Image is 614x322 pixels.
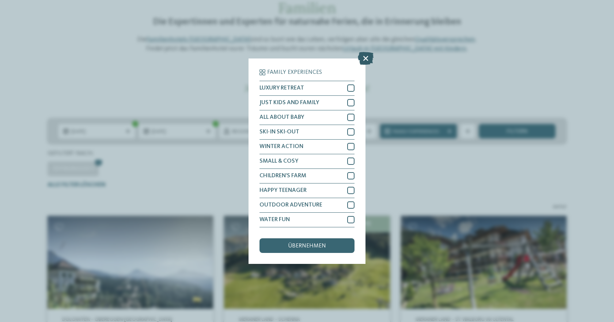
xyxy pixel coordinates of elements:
[259,158,298,164] span: SMALL & COSY
[259,173,306,179] span: CHILDREN’S FARM
[259,114,304,120] span: ALL ABOUT BABY
[267,69,322,75] span: Family Experiences
[288,243,326,249] span: übernehmen
[259,187,307,193] span: HAPPY TEENAGER
[259,144,303,149] span: WINTER ACTION
[259,217,290,223] span: WATER FUN
[259,202,322,208] span: OUTDOOR ADVENTURE
[259,129,299,135] span: SKI-IN SKI-OUT
[259,100,319,106] span: JUST KIDS AND FAMILY
[259,85,304,91] span: LUXURY RETREAT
